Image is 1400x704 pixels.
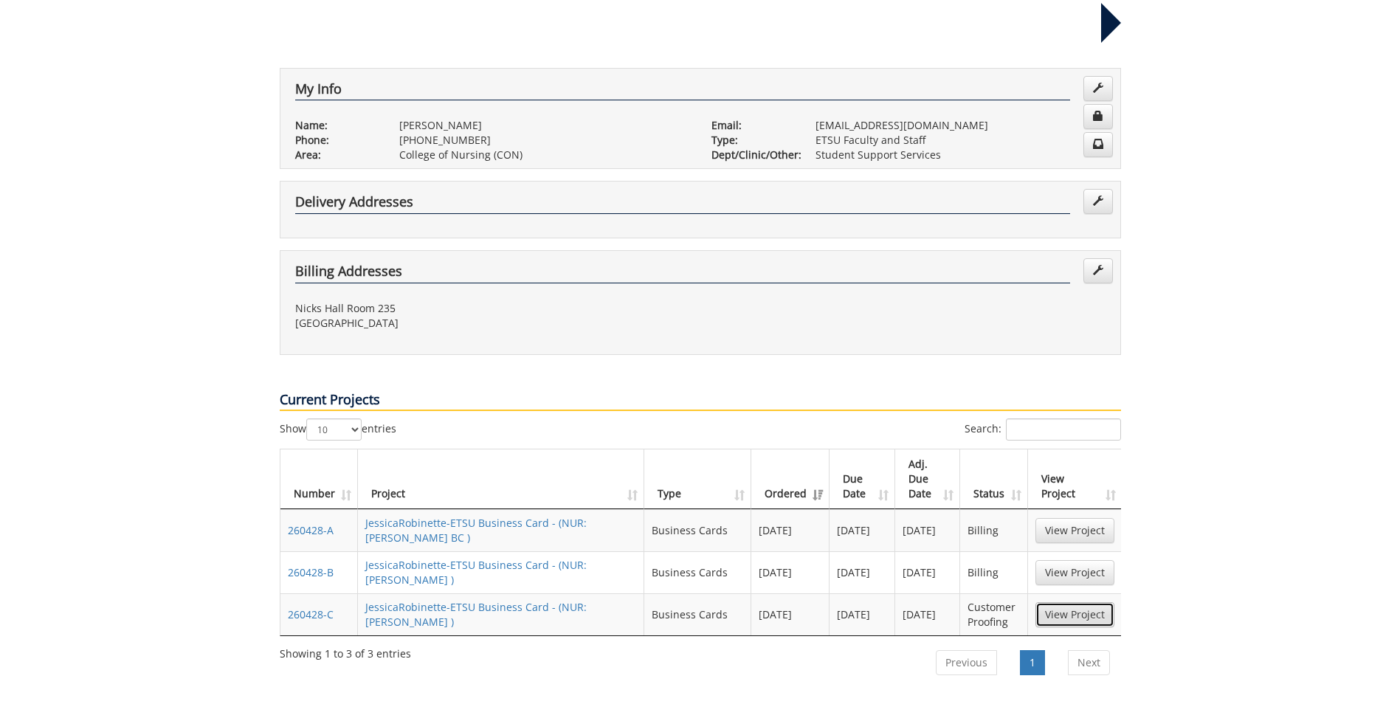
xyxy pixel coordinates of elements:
p: Student Support Services [815,148,1106,162]
p: Nicks Hall Room 235 [295,301,689,316]
p: [GEOGRAPHIC_DATA] [295,316,689,331]
p: Dept/Clinic/Other: [711,148,793,162]
a: 1 [1020,650,1045,675]
p: Name: [295,118,377,133]
a: Edit Info [1083,76,1113,101]
th: Type: activate to sort column ascending [644,449,751,509]
h4: Billing Addresses [295,264,1070,283]
p: Type: [711,133,793,148]
td: Business Cards [644,551,751,593]
p: [PERSON_NAME] [399,118,689,133]
input: Search: [1006,418,1121,441]
a: Next [1068,650,1110,675]
a: Change Communication Preferences [1083,132,1113,157]
td: [DATE] [830,509,895,551]
a: Edit Addresses [1083,258,1113,283]
th: Number: activate to sort column ascending [280,449,358,509]
td: [DATE] [751,551,830,593]
a: JessicaRobinette-ETSU Business Card - (NUR: [PERSON_NAME] ) [365,558,587,587]
a: 260428-C [288,607,334,621]
a: Previous [936,650,997,675]
p: Area: [295,148,377,162]
td: [DATE] [830,551,895,593]
td: [DATE] [895,509,961,551]
th: View Project: activate to sort column ascending [1028,449,1122,509]
p: Phone: [295,133,377,148]
p: ETSU Faculty and Staff [815,133,1106,148]
th: Due Date: activate to sort column ascending [830,449,895,509]
p: [PHONE_NUMBER] [399,133,689,148]
p: [EMAIL_ADDRESS][DOMAIN_NAME] [815,118,1106,133]
h4: Delivery Addresses [295,195,1070,214]
th: Ordered: activate to sort column ascending [751,449,830,509]
p: College of Nursing (CON) [399,148,689,162]
td: [DATE] [751,593,830,635]
td: [DATE] [895,551,961,593]
a: View Project [1035,560,1114,585]
td: Business Cards [644,593,751,635]
div: Showing 1 to 3 of 3 entries [280,641,411,661]
td: [DATE] [830,593,895,635]
a: 260428-A [288,523,334,537]
th: Project: activate to sort column ascending [358,449,645,509]
td: Customer Proofing [960,593,1027,635]
label: Show entries [280,418,396,441]
a: View Project [1035,518,1114,543]
h4: My Info [295,82,1070,101]
a: Edit Addresses [1083,189,1113,214]
a: View Project [1035,602,1114,627]
td: Business Cards [644,509,751,551]
a: Change Password [1083,104,1113,129]
a: JessicaRobinette-ETSU Business Card - (NUR: [PERSON_NAME] BC ) [365,516,587,545]
td: Billing [960,551,1027,593]
label: Search: [965,418,1121,441]
select: Showentries [306,418,362,441]
td: [DATE] [895,593,961,635]
td: [DATE] [751,509,830,551]
a: JessicaRobinette-ETSU Business Card - (NUR: [PERSON_NAME] ) [365,600,587,629]
th: Status: activate to sort column ascending [960,449,1027,509]
th: Adj. Due Date: activate to sort column ascending [895,449,961,509]
a: 260428-B [288,565,334,579]
td: Billing [960,509,1027,551]
p: Current Projects [280,390,1121,411]
p: Email: [711,118,793,133]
